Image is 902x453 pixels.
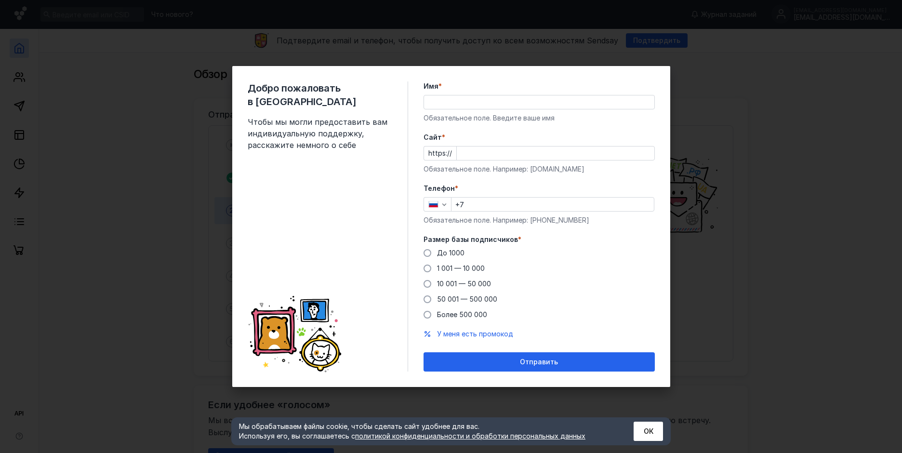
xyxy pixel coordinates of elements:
[424,113,655,123] div: Обязательное поле. Введите ваше имя
[248,116,392,151] span: Чтобы мы могли предоставить вам индивидуальную поддержку, расскажите немного о себе
[437,264,485,272] span: 1 001 — 10 000
[437,295,497,303] span: 50 001 — 500 000
[424,215,655,225] div: Обязательное поле. Например: [PHONE_NUMBER]
[424,133,442,142] span: Cайт
[424,81,438,91] span: Имя
[424,184,455,193] span: Телефон
[437,310,487,319] span: Более 500 000
[239,422,610,441] div: Мы обрабатываем файлы cookie, чтобы сделать сайт удобнее для вас. Используя его, вы соглашаетесь c
[437,329,513,339] button: У меня есть промокод
[437,249,464,257] span: До 1000
[437,280,491,288] span: 10 001 — 50 000
[424,164,655,174] div: Обязательное поле. Например: [DOMAIN_NAME]
[520,358,558,366] span: Отправить
[355,432,585,440] a: политикой конфиденциальности и обработки персональных данных
[424,235,518,244] span: Размер базы подписчиков
[424,352,655,372] button: Отправить
[437,330,513,338] span: У меня есть промокод
[248,81,392,108] span: Добро пожаловать в [GEOGRAPHIC_DATA]
[634,422,663,441] button: ОК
